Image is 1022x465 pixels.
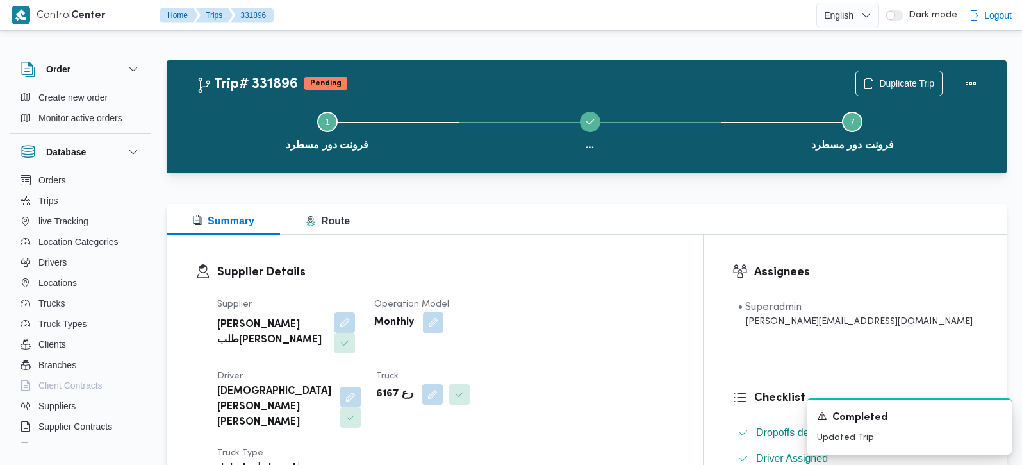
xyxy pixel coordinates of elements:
span: فرونت دور مسطرد [811,137,894,153]
span: Devices [38,439,70,455]
span: Truck Type [217,449,263,457]
span: • Superadmin mohamed.nabil@illa.com.eg [738,300,973,328]
span: Truck Types [38,316,87,332]
button: Duplicate Trip [855,71,943,96]
button: Trucks [15,293,146,314]
button: Orders [15,170,146,190]
div: Database [10,170,151,448]
b: [PERSON_NAME] طلب[PERSON_NAME] [217,317,326,348]
h3: Assignees [754,264,978,281]
span: Locations [38,275,77,291]
span: Branches [38,357,76,373]
span: Create new order [38,90,108,105]
span: Driver Assigned [756,453,828,464]
span: Client Contracts [38,378,103,393]
button: live Tracking [15,211,146,232]
span: Supplier [217,300,252,309]
button: Database [21,144,141,160]
b: Monthly [374,315,414,330]
span: Logout [984,8,1012,23]
button: Trips [15,190,146,211]
button: Location Categories [15,232,146,252]
span: Dropoffs details entered [756,427,865,438]
span: Dark mode [903,10,957,21]
button: Order [21,62,141,77]
button: فرونت دور مسطرد [721,96,984,163]
button: فرونت دور مسطرد [196,96,459,163]
span: ... [586,137,594,153]
h3: Supplier Details [217,264,674,281]
img: X8yXhbKr1z7QwAAAABJRU5ErkJggg== [12,6,30,24]
span: live Tracking [38,214,88,229]
button: Devices [15,437,146,457]
span: Completed [832,410,887,426]
button: Trips [195,8,233,23]
span: Truck [376,372,399,380]
h3: Order [46,62,70,77]
span: Supplier Contracts [38,419,112,434]
h2: Trip# 331896 [196,76,298,93]
span: Summary [192,216,254,226]
div: Order [10,87,151,133]
h3: Checklist [754,389,978,407]
span: Driver [217,372,243,380]
button: Monitor active orders [15,108,146,128]
span: 7 [850,117,855,127]
iframe: chat widget [13,414,54,452]
span: Trips [38,193,58,208]
span: Operation Model [374,300,449,309]
h3: Database [46,144,86,160]
span: Route [306,216,350,226]
button: ... [459,96,721,163]
span: Suppliers [38,398,76,414]
b: Pending [310,80,342,87]
span: فرونت دور مسطرد [286,137,368,153]
button: Actions [958,71,984,96]
button: Create new order [15,87,146,108]
button: Locations [15,273,146,293]
b: Center [71,11,106,21]
span: Drivers [38,255,67,270]
span: Pending [304,77,347,90]
div: [PERSON_NAME][EMAIL_ADDRESS][DOMAIN_NAME] [738,315,973,328]
button: Supplier Contracts [15,416,146,437]
span: 1 [325,117,330,127]
span: Duplicate Trip [879,76,934,91]
button: Branches [15,355,146,375]
b: [DEMOGRAPHIC_DATA] [PERSON_NAME] [PERSON_NAME] [217,384,331,430]
button: Dropoffs details entered [733,423,978,443]
button: Logout [964,3,1017,28]
button: Suppliers [15,396,146,416]
button: 331896 [230,8,274,23]
div: Notification [817,410,1001,426]
span: Orders [38,173,66,188]
p: Updated Trip [817,431,1001,444]
b: رع 6167 [376,387,413,402]
button: Home [160,8,198,23]
span: Monitor active orders [38,110,122,126]
span: Dropoffs details entered [756,425,865,441]
span: Location Categories [38,234,119,249]
span: Clients [38,337,66,352]
svg: Step ... is complete [585,117,595,127]
button: Clients [15,334,146,355]
button: Drivers [15,252,146,273]
span: Trucks [38,296,65,311]
button: Truck Types [15,314,146,334]
div: • Superadmin [738,300,973,315]
button: Client Contracts [15,375,146,396]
